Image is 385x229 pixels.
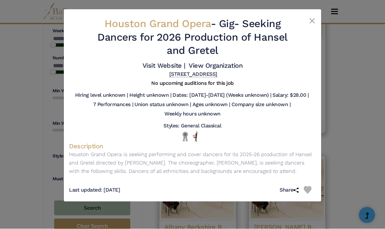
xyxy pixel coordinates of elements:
[304,186,311,194] img: Heart
[164,111,220,117] h5: Weekly hours unknown
[189,62,242,69] a: View Organization
[163,123,221,129] h5: Styles: General Classical
[104,17,211,30] span: Houston Grand Opera
[308,17,316,25] button: Close
[69,150,316,175] p: Houston Grand Opera is seeking performing and cover dancers for its 2025-26 production of Hansel ...
[143,62,185,69] a: Visit Website |
[173,92,271,99] h5: Dates: [DATE]-[DATE] (Weeks unknown) |
[151,80,234,87] h5: No upcoming auditions for this job
[232,101,291,108] h5: Company size unknown |
[129,92,171,99] h5: Height unknown |
[69,142,316,150] h4: Description
[90,17,295,57] h2: - - Seeking Dancers for 2026 Production of Hansel and Gretel
[75,92,128,99] h5: Hiring level unknown |
[193,101,230,108] h5: Ages unknown |
[69,187,120,194] h5: Last updated: [DATE]
[272,92,309,99] h5: Salary: $28.00 |
[93,101,133,108] h5: 7 Performances |
[193,132,197,142] img: All
[219,17,234,30] span: Gig
[134,101,191,108] h5: Union status unknown |
[181,132,189,142] img: Local
[280,187,304,194] h5: Share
